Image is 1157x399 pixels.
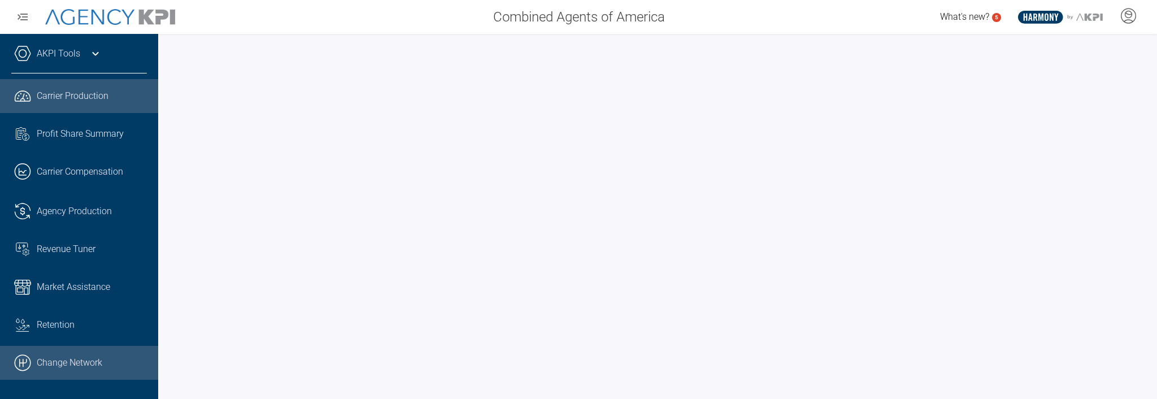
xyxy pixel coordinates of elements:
span: Agency Production [37,205,112,218]
span: Profit Share Summary [37,127,124,141]
span: Market Assistance [37,280,110,294]
img: AgencyKPI [45,9,175,25]
span: Combined Agents of America [493,7,665,27]
span: Carrier Compensation [37,165,123,179]
span: Revenue Tuner [37,242,95,256]
a: 5 [992,13,1001,22]
span: What's new? [940,11,989,22]
div: Retention [37,318,147,332]
span: Carrier Production [37,89,108,103]
a: AKPI Tools [37,47,80,60]
text: 5 [995,14,998,20]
